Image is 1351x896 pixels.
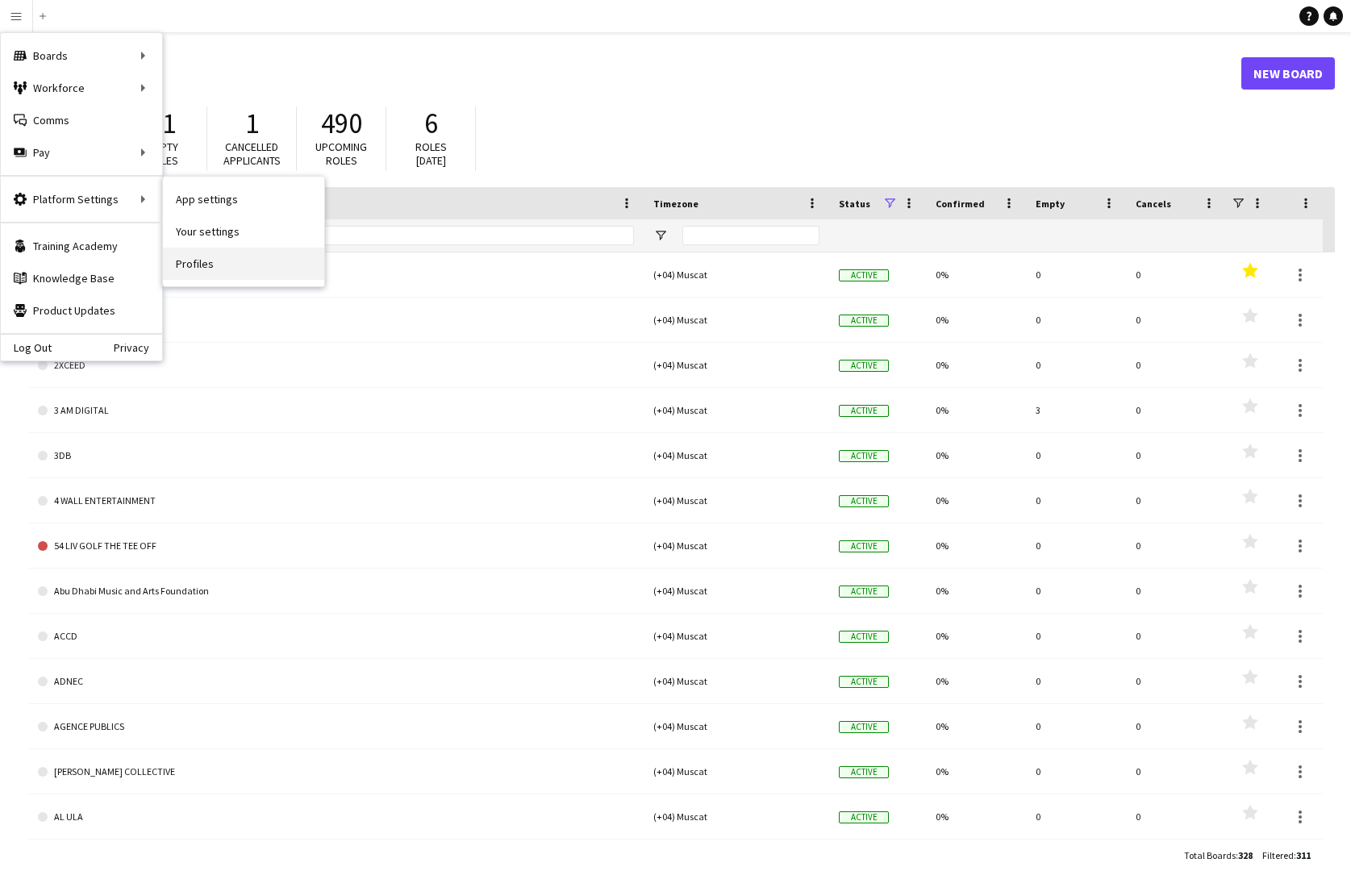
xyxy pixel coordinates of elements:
div: 0 [1126,433,1226,477]
div: 0 [1026,478,1126,523]
a: Knowledge Base [1,262,162,294]
div: Workforce [1,72,162,104]
div: 0 [1126,252,1226,297]
span: 490 [321,106,362,141]
span: Confirmed [936,198,985,210]
span: Active [839,721,889,733]
a: ADNEC [38,659,634,704]
span: Active [839,405,889,417]
span: 1 [245,106,259,141]
div: 0% [926,433,1026,477]
input: Board name Filter Input [67,226,634,245]
a: Profiles [163,248,324,280]
div: 0% [926,343,1026,387]
span: Cancels [1136,198,1171,210]
div: 0% [926,794,1026,839]
div: 0% [926,614,1026,658]
a: AGENCE PUBLICS [38,704,634,749]
button: Open Filter Menu [653,228,668,243]
a: 4 WALL ENTERTAINMENT [38,478,634,523]
span: Empty [1036,198,1065,210]
div: 0 [1126,298,1226,342]
a: Log Out [1,341,52,354]
div: 0% [926,252,1026,297]
a: Comms [1,104,162,136]
div: 0 [1026,614,1126,658]
div: 0% [926,749,1026,794]
div: 0 [1126,523,1226,568]
a: Training Academy [1,230,162,262]
span: Active [839,766,889,778]
div: 0 [1026,252,1126,297]
div: 0% [926,478,1026,523]
div: (+04) Muscat [644,433,829,477]
span: Total Boards [1184,849,1236,861]
a: 2XCEED [38,343,634,388]
div: 0% [926,298,1026,342]
div: (+04) Muscat [644,794,829,839]
div: : [1184,840,1253,871]
div: Platform Settings [1,183,162,215]
a: 2MLD [38,298,634,343]
div: (+04) Muscat [644,569,829,613]
span: 311 [1296,849,1311,861]
a: App settings [163,183,324,215]
div: 0 [1126,704,1226,748]
span: 328 [1238,849,1253,861]
div: 0 [1126,614,1226,658]
span: Timezone [653,198,698,210]
span: Status [839,198,870,210]
div: 0 [1026,794,1126,839]
a: Product Updates [1,294,162,327]
a: Abu Dhabi Music and Arts Foundation [38,569,634,614]
div: Pay [1,136,162,169]
div: 0% [926,388,1026,432]
a: Your settings [163,215,324,248]
a: ACCD [38,614,634,659]
div: 0 [1026,749,1126,794]
div: 0 [1026,298,1126,342]
div: 0% [926,523,1026,568]
div: 0 [1126,659,1226,703]
div: 0 [1126,388,1226,432]
div: 0 [1026,704,1126,748]
div: 0% [926,569,1026,613]
span: 6 [424,106,438,141]
div: (+04) Muscat [644,478,829,523]
a: [PERSON_NAME] COLLECTIVE [38,749,634,794]
div: (+04) Muscat [644,252,829,297]
a: Privacy [114,341,162,354]
span: Active [839,495,889,507]
div: 0 [1026,523,1126,568]
div: (+04) Muscat [644,298,829,342]
div: 3 [1026,388,1126,432]
div: (+04) Muscat [644,614,829,658]
span: Active [839,540,889,552]
span: Active [839,450,889,462]
div: 0 [1126,478,1226,523]
div: Boards [1,40,162,72]
div: 0 [1126,343,1226,387]
div: 0 [1026,343,1126,387]
div: (+04) Muscat [644,343,829,387]
a: 54 LIV GOLF THE TEE OFF [38,523,634,569]
a: [PERSON_NAME] & [PERSON_NAME] [38,252,634,298]
a: New Board [1241,57,1335,90]
div: 0 [1026,569,1126,613]
h1: Boards [28,61,1241,85]
div: (+04) Muscat [644,659,829,703]
div: 0 [1026,433,1126,477]
div: 0% [926,704,1026,748]
span: Upcoming roles [315,140,367,168]
span: Cancelled applicants [223,140,281,168]
div: (+04) Muscat [644,749,829,794]
span: Roles [DATE] [415,140,447,168]
div: (+04) Muscat [644,523,829,568]
a: 3 AM DIGITAL [38,388,634,433]
span: Active [839,269,889,281]
span: Active [839,586,889,598]
span: Active [839,360,889,372]
span: Filtered [1262,849,1294,861]
div: 0 [1126,569,1226,613]
span: Active [839,676,889,688]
